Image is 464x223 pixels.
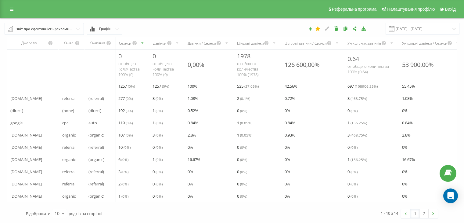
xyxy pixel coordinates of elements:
[128,84,135,89] span: ( 0 %)
[351,145,358,150] span: ( 0 %)
[351,120,367,125] span: ( 156.25 %)
[10,107,23,114] span: (direct)
[285,41,327,46] div: Цільові дзвінки / Сеанси
[62,119,68,126] span: cpc
[118,131,133,139] span: 107
[351,133,367,137] span: ( 468.75 %)
[347,192,358,200] span: 0
[285,107,290,114] span: 0 %
[162,84,169,89] span: ( 0 %)
[156,169,163,174] span: ( 0 %)
[87,23,122,35] button: Графік
[26,211,50,216] span: Відображати
[343,26,348,31] i: Копіювати звіт
[381,210,398,216] div: 1 - 10 з 14
[402,60,434,69] div: 53 900,00%
[325,26,330,31] i: Редагувати звіт
[126,133,133,137] span: ( 0 %)
[237,82,259,90] span: 535
[188,180,193,188] span: 0 %
[121,194,128,199] span: ( 0 %)
[188,60,204,69] div: 0,00%
[285,144,290,151] span: 0 %
[118,180,128,188] span: 2
[240,194,247,199] span: ( 0 %)
[347,82,378,90] span: 697
[156,96,163,101] span: ( 0 %)
[153,144,163,151] span: 0
[351,96,367,101] span: ( 468.75 %)
[445,7,456,12] span: Вихід
[153,119,163,126] span: 1
[188,119,198,126] span: 0.84 %
[126,120,133,125] span: ( 0 %)
[55,210,59,217] div: 10
[153,61,174,77] span: от общего количества 100% ( 0 )
[88,107,101,114] span: (direct)
[156,145,163,150] span: ( 0 %)
[156,120,163,125] span: ( 0 %)
[10,119,23,126] span: google
[240,96,250,101] span: ( 0.1 %)
[121,169,128,174] span: ( 0 %)
[118,41,132,46] div: Сеанси
[402,41,447,46] div: Унікальні дзвінки / Сеанси
[118,52,122,60] span: 0
[387,7,435,12] span: Налаштування профілю
[315,26,321,31] i: Цей звіт буде завантажено першим при відкритті Аналітики. Ви можете призначити будь-який інший ва...
[62,107,74,114] span: (none)
[153,107,163,114] span: 1
[118,119,133,126] span: 119
[156,108,163,113] span: ( 0 %)
[153,180,163,188] span: 0
[285,60,320,69] div: 126 600,00%
[153,95,163,102] span: 3
[285,82,297,90] span: 42.56 %
[88,95,104,102] span: (referral)
[237,180,247,188] span: 0
[62,192,76,200] span: organic
[62,180,75,188] span: referral
[62,156,76,163] span: organic
[237,131,252,139] span: 1
[7,37,457,202] div: scrollable content
[124,145,131,150] span: ( 0 %)
[62,131,76,139] span: organic
[443,188,458,203] div: Open Intercom Messenger
[88,119,97,126] span: auto
[285,119,295,126] span: 0.84 %
[237,168,247,175] span: 0
[188,131,196,139] span: 2.8 %
[153,41,167,46] div: Дзвінки
[153,131,163,139] span: 3
[62,144,75,151] span: referral
[153,192,163,200] span: 0
[10,131,42,139] span: [DOMAIN_NAME]
[285,131,295,139] span: 0.93 %
[10,156,42,163] span: [DOMAIN_NAME]
[361,26,366,31] i: Завантажити звіт
[10,41,48,46] div: Джерело
[88,41,106,46] div: Кампанія
[402,156,415,163] span: 16.67 %
[10,192,42,200] span: [DOMAIN_NAME]
[188,144,193,151] span: 0 %
[118,168,128,175] span: 3
[308,27,312,31] i: Створити звіт
[419,209,429,218] a: 2
[237,107,247,114] span: 0
[237,119,252,126] span: 1
[351,108,358,113] span: ( 0 %)
[347,131,367,139] span: 3
[355,84,378,89] span: ( 108906.25 %)
[240,157,247,162] span: ( 0 %)
[62,41,75,46] div: Канал
[10,95,42,102] span: [DOMAIN_NAME]
[237,192,247,200] span: 0
[188,107,198,114] span: 0.52 %
[240,145,247,150] span: ( 0 %)
[88,192,104,200] span: (organic)
[118,192,128,200] span: 1
[237,95,250,102] span: 2
[410,209,419,218] a: 1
